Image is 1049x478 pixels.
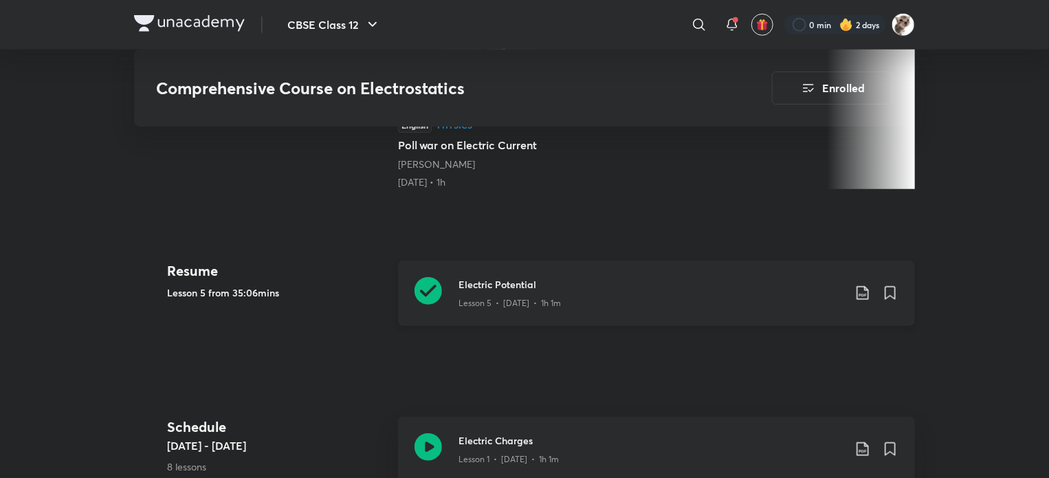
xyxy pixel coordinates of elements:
a: Company Logo [134,15,245,35]
img: avatar [756,19,769,31]
h5: Lesson 5 from 35:06mins [167,285,387,300]
button: avatar [751,14,773,36]
div: Madhu Kashyap [398,157,585,171]
button: CBSE Class 12 [279,11,389,39]
h5: Poll war on Electric Current [398,137,585,153]
h4: Schedule [167,417,387,437]
p: Lesson 5 • [DATE] • 1h 1m [459,297,561,309]
p: Lesson 1 • [DATE] • 1h 1m [459,453,559,466]
h3: Electric Charges [459,433,843,448]
h5: [DATE] - [DATE] [167,437,387,454]
h3: Electric Potential [459,277,843,292]
img: streak [839,18,853,32]
div: 10th Jul • 1h [398,175,585,189]
h4: Resume [167,261,387,281]
a: Electric PotentialLesson 5 • [DATE] • 1h 1m [398,261,915,343]
img: Company Logo [134,15,245,32]
p: 8 lessons [167,459,387,474]
img: Lavanya [892,13,915,36]
a: [PERSON_NAME] [398,157,475,171]
h3: Comprehensive Course on Electrostatics [156,78,694,98]
button: Enrolled [772,72,893,105]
